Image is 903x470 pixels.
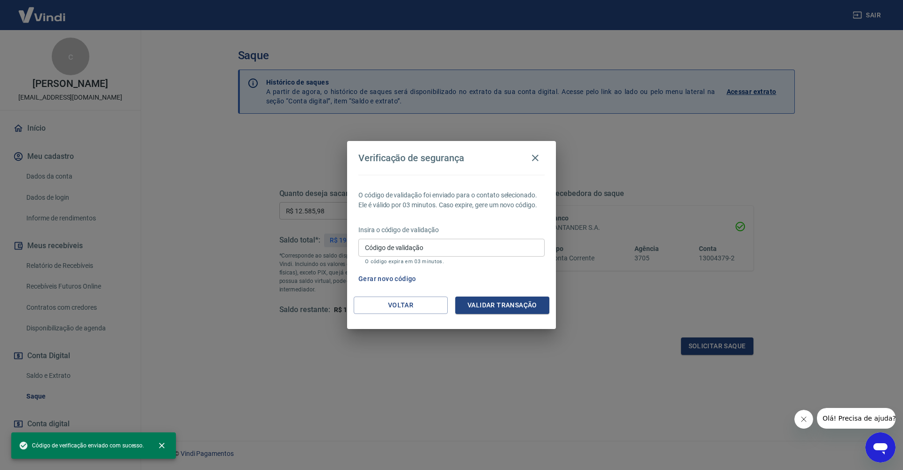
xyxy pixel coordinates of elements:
iframe: Botão para abrir a janela de mensagens [865,432,895,462]
h4: Verificação de segurança [358,152,464,164]
span: Código de verificação enviado com sucesso. [19,441,144,450]
button: Voltar [354,297,448,314]
iframe: Mensagem da empresa [817,408,895,429]
span: Olá! Precisa de ajuda? [6,7,79,14]
p: O código de validação foi enviado para o contato selecionado. Ele é válido por 03 minutos. Caso e... [358,190,545,210]
button: Validar transação [455,297,549,314]
button: close [151,435,172,456]
p: O código expira em 03 minutos. [365,258,538,265]
p: Insira o código de validação [358,225,545,235]
iframe: Fechar mensagem [794,410,813,429]
button: Gerar novo código [355,270,420,288]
